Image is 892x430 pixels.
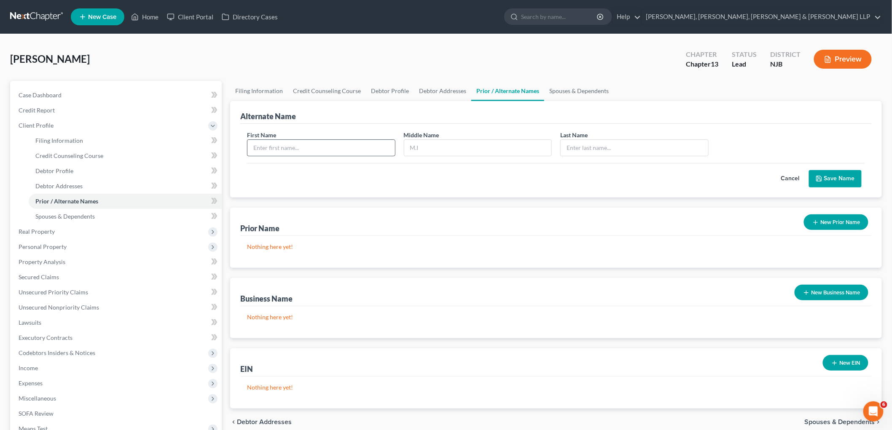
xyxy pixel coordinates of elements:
[247,383,865,392] p: Nothing here yet!
[642,9,881,24] a: [PERSON_NAME], [PERSON_NAME], [PERSON_NAME] & [PERSON_NAME] LLP
[711,60,718,68] span: 13
[19,304,99,311] span: Unsecured Nonpriority Claims
[35,198,98,205] span: Prior / Alternate Names
[414,81,471,101] a: Debtor Addresses
[471,81,544,101] a: Prior / Alternate Names
[12,406,222,421] a: SOFA Review
[12,270,222,285] a: Secured Claims
[19,107,55,114] span: Credit Report
[12,254,222,270] a: Property Analysis
[19,273,59,280] span: Secured Claims
[237,419,292,425] span: Debtor Addresses
[19,364,38,371] span: Income
[805,419,882,425] button: Spouses & Dependents chevron_right
[875,419,882,425] i: chevron_right
[19,410,54,417] span: SOFA Review
[35,182,83,190] span: Debtor Addresses
[732,50,757,59] div: Status
[19,243,67,250] span: Personal Property
[247,313,865,321] p: Nothing here yet!
[247,243,865,251] p: Nothing here yet!
[404,131,439,139] label: Middle Name
[805,419,875,425] span: Spouses & Dependents
[19,349,95,356] span: Codebtors Insiders & Notices
[230,419,292,425] button: chevron_left Debtor Addresses
[366,81,414,101] a: Debtor Profile
[240,111,296,121] div: Alternate Name
[561,140,708,156] input: Enter last name...
[29,209,222,224] a: Spouses & Dependents
[770,59,801,69] div: NJB
[88,14,116,20] span: New Case
[19,319,41,326] span: Lawsuits
[35,167,73,174] span: Debtor Profile
[163,9,218,24] a: Client Portal
[12,103,222,118] a: Credit Report
[795,285,868,300] button: New Business Name
[772,171,809,187] button: Cancel
[29,133,222,148] a: Filing Information
[240,364,253,374] div: EIN
[19,379,43,387] span: Expenses
[544,81,614,101] a: Spouses & Dependents
[19,122,54,129] span: Client Profile
[127,9,163,24] a: Home
[732,59,757,69] div: Lead
[19,91,62,99] span: Case Dashboard
[613,9,641,24] a: Help
[686,59,718,69] div: Chapter
[10,53,90,65] span: [PERSON_NAME]
[29,194,222,209] a: Prior / Alternate Names
[288,81,366,101] a: Credit Counseling Course
[230,419,237,425] i: chevron_left
[521,9,598,24] input: Search by name...
[19,288,88,296] span: Unsecured Priority Claims
[12,285,222,300] a: Unsecured Priority Claims
[12,300,222,315] a: Unsecured Nonpriority Claims
[560,131,588,139] span: Last Name
[218,9,282,24] a: Directory Cases
[19,228,55,235] span: Real Property
[35,152,103,159] span: Credit Counseling Course
[240,223,279,233] div: Prior Name
[35,213,95,220] span: Spouses & Dependents
[12,315,222,330] a: Lawsuits
[29,148,222,163] a: Credit Counseling Course
[19,334,73,341] span: Executory Contracts
[863,401,884,422] iframe: Intercom live chat
[35,137,83,144] span: Filing Information
[404,140,552,156] input: M.I
[19,395,56,402] span: Miscellaneous
[29,163,222,179] a: Debtor Profile
[809,170,862,188] button: Save Name
[247,131,276,139] label: First Name
[240,294,293,304] div: Business Name
[804,214,868,230] button: New Prior Name
[247,140,395,156] input: Enter first name...
[823,355,868,371] button: New EIN
[12,88,222,103] a: Case Dashboard
[686,50,718,59] div: Chapter
[12,330,222,345] a: Executory Contracts
[814,50,872,69] button: Preview
[29,179,222,194] a: Debtor Addresses
[230,81,288,101] a: Filing Information
[770,50,801,59] div: District
[19,258,65,265] span: Property Analysis
[881,401,887,408] span: 6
